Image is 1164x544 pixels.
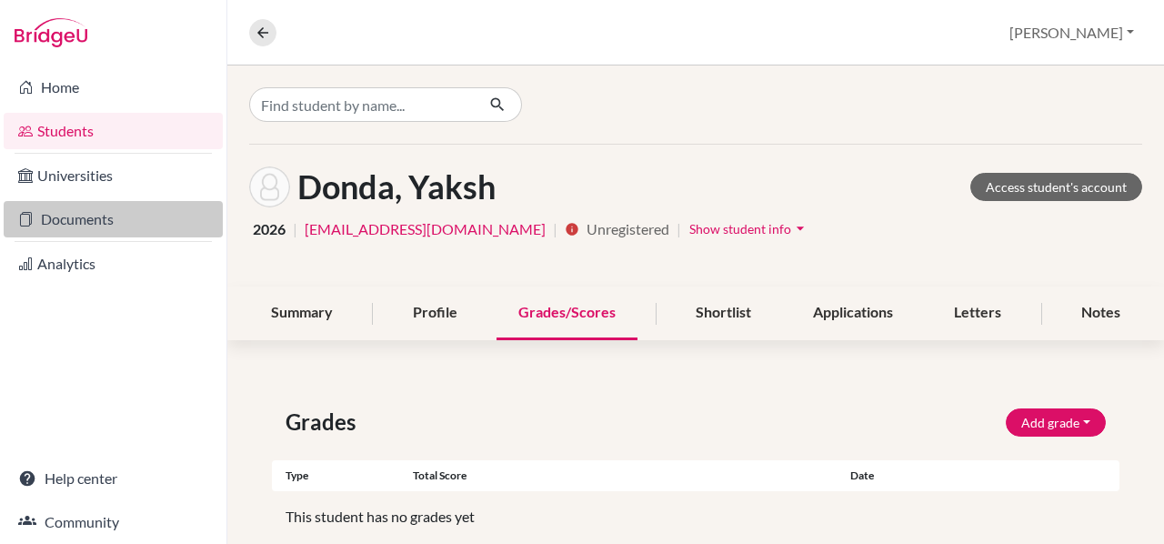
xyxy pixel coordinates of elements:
span: | [677,218,681,240]
span: Grades [286,406,363,438]
a: Students [4,113,223,149]
a: Access student's account [970,173,1142,201]
div: Letters [932,287,1023,340]
a: Documents [4,201,223,237]
span: 2026 [253,218,286,240]
button: [PERSON_NAME] [1001,15,1142,50]
span: | [293,218,297,240]
h1: Donda, Yaksh [297,167,496,207]
div: Total score [413,468,837,484]
div: Summary [249,287,355,340]
div: Type [272,468,413,484]
div: Notes [1059,287,1142,340]
img: Bridge-U [15,18,87,47]
div: Applications [791,287,915,340]
input: Find student by name... [249,87,475,122]
p: This student has no grades yet [286,506,1106,528]
div: Date [837,468,1049,484]
span: Show student info [689,221,791,237]
a: Home [4,69,223,106]
a: Community [4,504,223,540]
img: Yaksh Donda's avatar [249,166,290,207]
a: Analytics [4,246,223,282]
div: Grades/Scores [497,287,637,340]
button: Show student infoarrow_drop_down [688,215,810,243]
div: Profile [391,287,479,340]
span: Unregistered [587,218,669,240]
span: | [553,218,557,240]
i: info [565,222,579,237]
a: Universities [4,157,223,194]
a: Help center [4,460,223,497]
div: Shortlist [674,287,773,340]
i: arrow_drop_down [791,219,809,237]
button: Add grade [1006,408,1106,437]
a: [EMAIL_ADDRESS][DOMAIN_NAME] [305,218,546,240]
